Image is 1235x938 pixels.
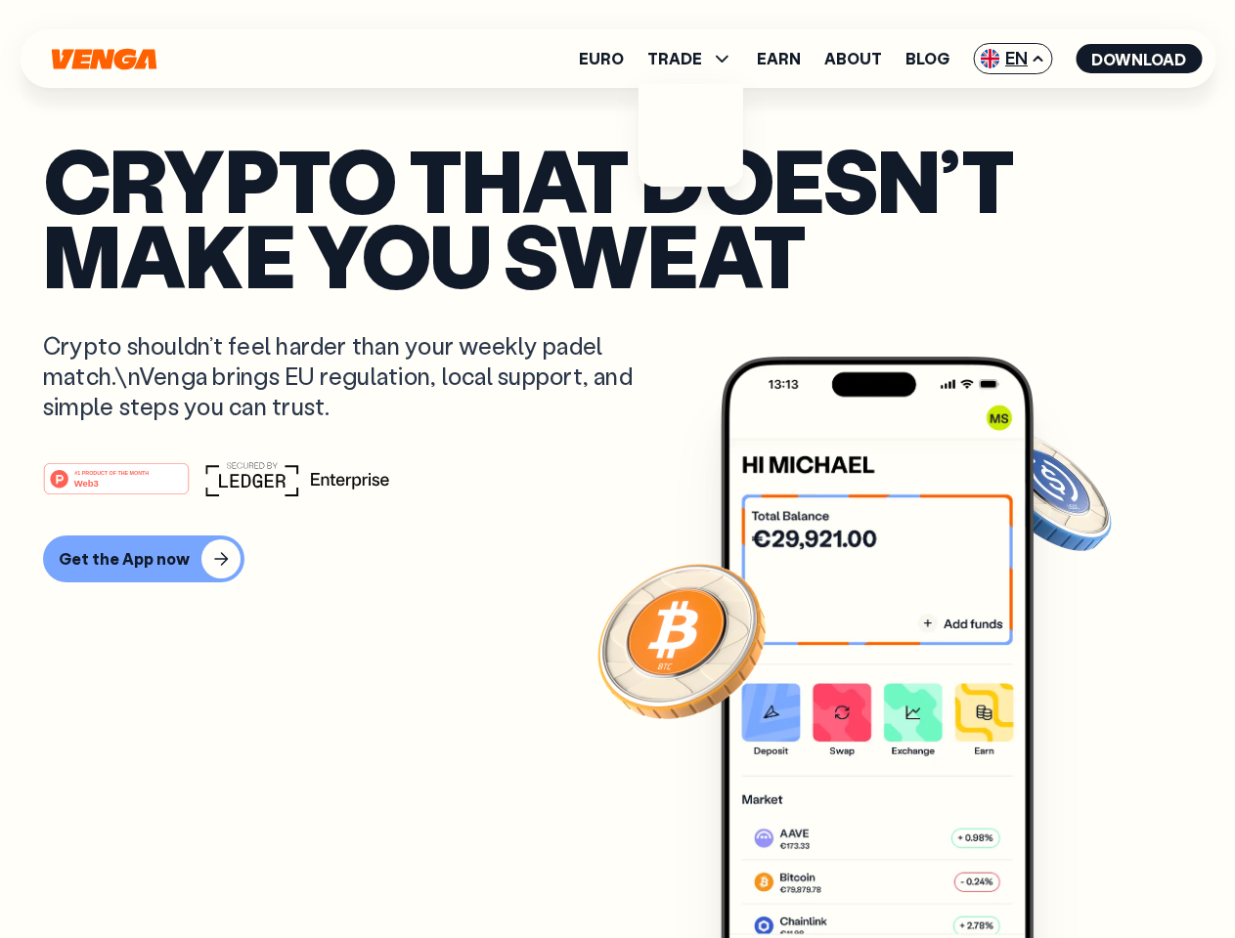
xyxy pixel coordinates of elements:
button: Get the App now [43,535,244,582]
a: Earn [757,51,801,66]
p: Crypto shouldn’t feel harder than your weekly padel match.\nVenga brings EU regulation, local sup... [43,330,661,422]
img: flag-uk [980,49,999,68]
svg: Home [49,48,158,70]
img: USDC coin [975,420,1116,561]
div: Get the App now [59,549,190,569]
a: Blog [905,51,949,66]
a: About [824,51,882,66]
span: TRADE [647,47,733,70]
tspan: Web3 [74,477,99,488]
img: Bitcoin [594,552,770,728]
span: TRADE [647,51,702,66]
a: #1 PRODUCT OF THE MONTHWeb3 [43,474,190,499]
tspan: #1 PRODUCT OF THE MONTH [74,469,149,475]
a: Euro [579,51,624,66]
button: Download [1076,44,1202,73]
a: Get the App now [43,535,1192,582]
span: EN [973,43,1052,74]
p: Crypto that doesn’t make you sweat [43,142,1192,291]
